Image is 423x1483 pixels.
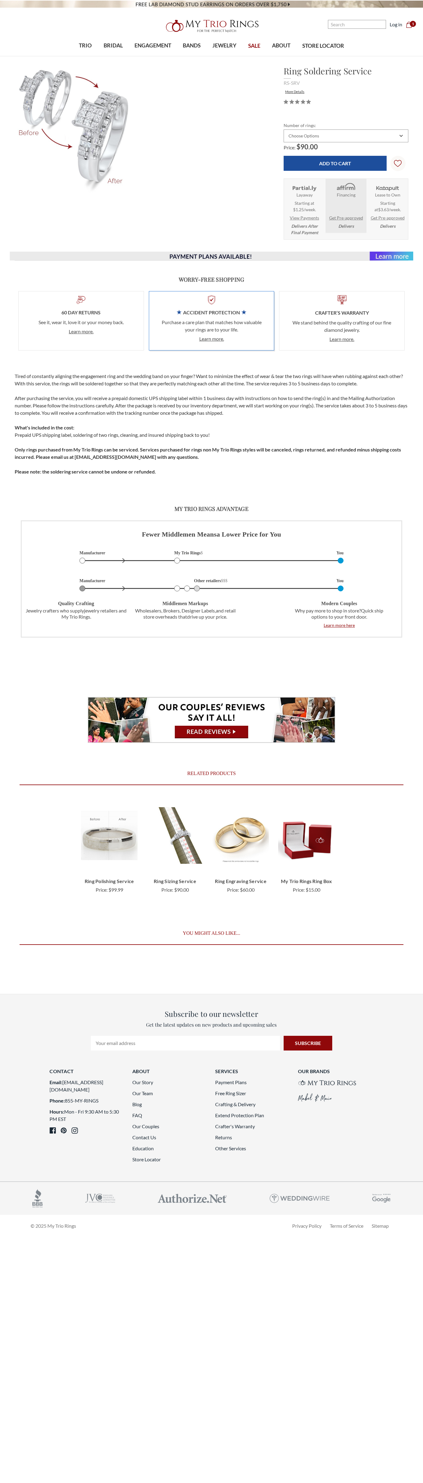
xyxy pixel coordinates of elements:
img: Review [88,697,335,743]
strong: Lease to Own [375,192,400,198]
li: Affirm [326,179,366,233]
li: Katapult [367,179,408,233]
img: Layaway [291,182,317,192]
a: Cart with 0 items [406,21,416,28]
a: Terms of Service [330,1223,363,1229]
text: You [337,551,344,555]
h4: Fewer Middlemen Means a Lower Price for You [28,531,395,538]
span: ENGAGEMENT [134,42,171,50]
svg: Wish Lists [394,140,402,186]
label: Number of rings: [284,122,408,129]
a: ENGAGEMENT [129,36,177,56]
p: Purchase a care plan that matches how valuable your rings are to your life. [156,319,267,343]
h3: Services [215,1068,291,1075]
div: RS-SRV [284,79,408,87]
a: Payment Plans [215,1079,247,1085]
p: Jewelry crafters who supply jewelry retailers and My Trio Rings. [25,608,127,620]
a: Wish Lists [390,156,406,171]
a: TRIO [73,36,97,56]
b: Only rings purchased from My Trio Rings can be serviced. Services purchased for rings non My Trio... [15,447,401,460]
span: Starting at $1.25/week. [293,200,316,213]
a: Ring Engraving Service, $60.00 [212,798,269,873]
span: Learn more here [324,622,355,628]
input: Search [328,20,386,29]
b: What's included in the cost: [15,425,74,430]
span: $60.00 [240,887,255,893]
p: Why pay more to shop in store? Quick ship options to your front door. [289,608,390,620]
strong: Layaway [296,192,313,198]
a: Store Locator [132,1156,161,1162]
a: Ring Sizing Service, $90.00 [146,878,204,885]
span: BRIDAL [104,42,123,50]
text: Manufacturer [79,551,105,555]
span: STORE LOCATOR [302,42,344,50]
span: Starting at . [369,200,406,213]
div: Combobox [284,129,408,142]
input: Subscribe [284,1036,332,1050]
a: Extend Protection Plan [215,1112,264,1118]
strong: Financing [337,192,355,198]
h4: 60 Day Returns [26,310,136,315]
a: More Details [285,90,304,94]
a: Learn more. [69,328,94,334]
h6: Middlemen markups [134,601,236,606]
li: Layaway [284,179,325,240]
a: Crafter's Warranty [215,1123,255,1129]
span: Price: [227,887,239,893]
img: My Trio Rings [163,16,260,36]
img: Google Reviews [372,1193,391,1203]
a: Our Team [132,1090,153,1096]
a: View Payments [290,215,319,221]
span: 1 [410,21,416,27]
input: Your email address [91,1036,280,1050]
a: Get Pre-approved [371,215,405,221]
h4: Crafter’s Warranty [287,310,397,315]
a: STORE LOCATOR [296,36,350,56]
img: Ring Engraving Service [212,807,269,864]
a: FAQ [132,1112,142,1118]
h3: About [132,1068,208,1075]
img: Mabel&Main brand logo [298,1093,332,1102]
a: Education [132,1145,154,1151]
img: My Trio Rings Ring Box [278,807,335,864]
p: After purchasing the service, you will receive a prepaid domestic UPS shipping label within 1 bus... [15,395,408,417]
h3: Subscribe to our newsletter [91,1008,332,1019]
text: Manufacturer [79,579,105,583]
tspan: $$$ [221,579,227,583]
input: Add to Cart [284,156,387,171]
p: Get the latest updates on new products and upcoming sales [91,1021,332,1028]
strong: Email: [50,1079,62,1085]
span: Price: [161,887,173,893]
img: Ring Soldering Service [15,64,144,193]
p: See it, wear it, love it or your money back. [26,319,136,335]
a: Free Ring Sizer [215,1090,246,1096]
a: SALE [242,36,266,56]
h6: Quality crafting [25,601,127,606]
span: Price: [284,144,296,150]
span: TRIO [79,42,92,50]
a: Log in [390,21,402,28]
li: [EMAIL_ADDRESS][DOMAIN_NAME] [50,1079,125,1093]
img: Katapult [374,182,400,192]
span: $15.00 [306,887,320,893]
a: Ring Polishing Service, $99.99 [81,798,138,873]
p: Tired of constantly aligning the engagement ring and the wedding band on your finger? Want to min... [15,373,408,387]
text: Other retailers [194,579,267,583]
div: Choose Options [289,133,319,138]
span: SALE [248,42,260,50]
img: jvc [85,1194,115,1203]
a: Blog [132,1101,142,1107]
a: Privacy Policy [292,1223,322,1229]
p: Wholesalers, Brokers, Designer Labels, and retail store overheads that drive up your price. [134,608,236,620]
a: My Trio Rings Ring Box, $15.00 [277,878,336,885]
img: Authorize [158,1194,227,1203]
a: ABOUT [266,36,296,56]
tspan: $ [200,551,203,555]
span: $3.63/week [378,207,400,212]
a: Returns [215,1134,232,1140]
h3: Contact [50,1068,125,1075]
